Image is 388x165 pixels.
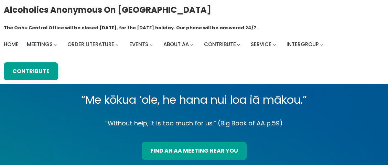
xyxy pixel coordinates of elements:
[237,43,240,46] button: Contribute submenu
[251,41,271,48] span: Service
[204,40,236,49] a: Contribute
[4,24,258,31] h1: The Oahu Central Office will be closed [DATE], for the [DATE] holiday. Our phone will be answered...
[129,41,148,48] span: Events
[190,43,193,46] button: About AA submenu
[150,43,153,46] button: Events submenu
[4,2,211,17] a: Alcoholics Anonymous on [GEOGRAPHIC_DATA]
[142,142,247,160] a: find an aa meeting near you
[287,40,319,49] a: Intergroup
[19,118,368,129] p: “Without help, it is too much for us.” (Big Book of AA p.59)
[4,62,58,80] a: Contribute
[54,43,57,46] button: Meetings submenu
[273,43,276,46] button: Service submenu
[163,40,189,49] a: About AA
[19,90,368,110] p: “Me kōkua ‘ole, he hana nui loa iā mākou.”
[4,40,19,49] a: Home
[27,40,53,49] a: Meetings
[287,41,319,48] span: Intergroup
[4,40,326,49] nav: Intergroup
[204,41,236,48] span: Contribute
[320,43,323,46] button: Intergroup submenu
[163,41,189,48] span: About AA
[67,41,114,48] span: Order Literature
[251,40,271,49] a: Service
[4,41,19,48] span: Home
[27,41,53,48] span: Meetings
[129,40,148,49] a: Events
[116,43,119,46] button: Order Literature submenu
